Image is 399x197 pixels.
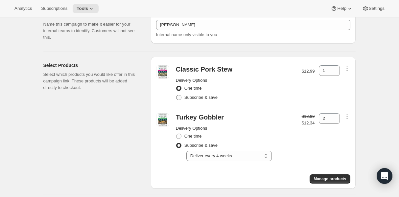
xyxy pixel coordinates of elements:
span: One time [184,86,202,91]
span: Internal name only visible to you [156,32,217,37]
button: Settings [358,4,388,13]
h2: Delivery Options [176,77,295,84]
div: Turkey Gobbler [176,113,224,121]
button: Analytics [11,4,36,13]
span: Settings [369,6,385,11]
input: Example: Seasonal campaign [156,20,350,30]
span: Subscribe & save [184,95,218,100]
span: Subscribe & save [184,143,218,148]
div: Open Intercom Messenger [377,168,392,184]
p: $12.99 [302,113,315,120]
img: Default Title [156,65,169,78]
button: Subscriptions [37,4,71,13]
h2: Delivery Options [176,125,295,132]
p: $12.99 [302,68,315,75]
button: Help [327,4,357,13]
h2: Select Products [43,62,140,69]
button: Manage products [310,174,350,184]
div: Classic Pork Stew [176,65,232,73]
img: Default Title [156,113,169,126]
p: Name this campaign to make it easier for your internal teams to identify. Customers will not see ... [43,21,140,41]
span: One time [184,134,202,139]
span: Help [337,6,346,11]
span: Tools [77,6,88,11]
p: Select which products you would like offer in this campaign link. These products will be added di... [43,71,140,91]
span: Manage products [314,176,346,182]
div: $12.34 [302,120,315,126]
span: Analytics [14,6,32,11]
button: Tools [73,4,99,13]
span: Subscriptions [41,6,67,11]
